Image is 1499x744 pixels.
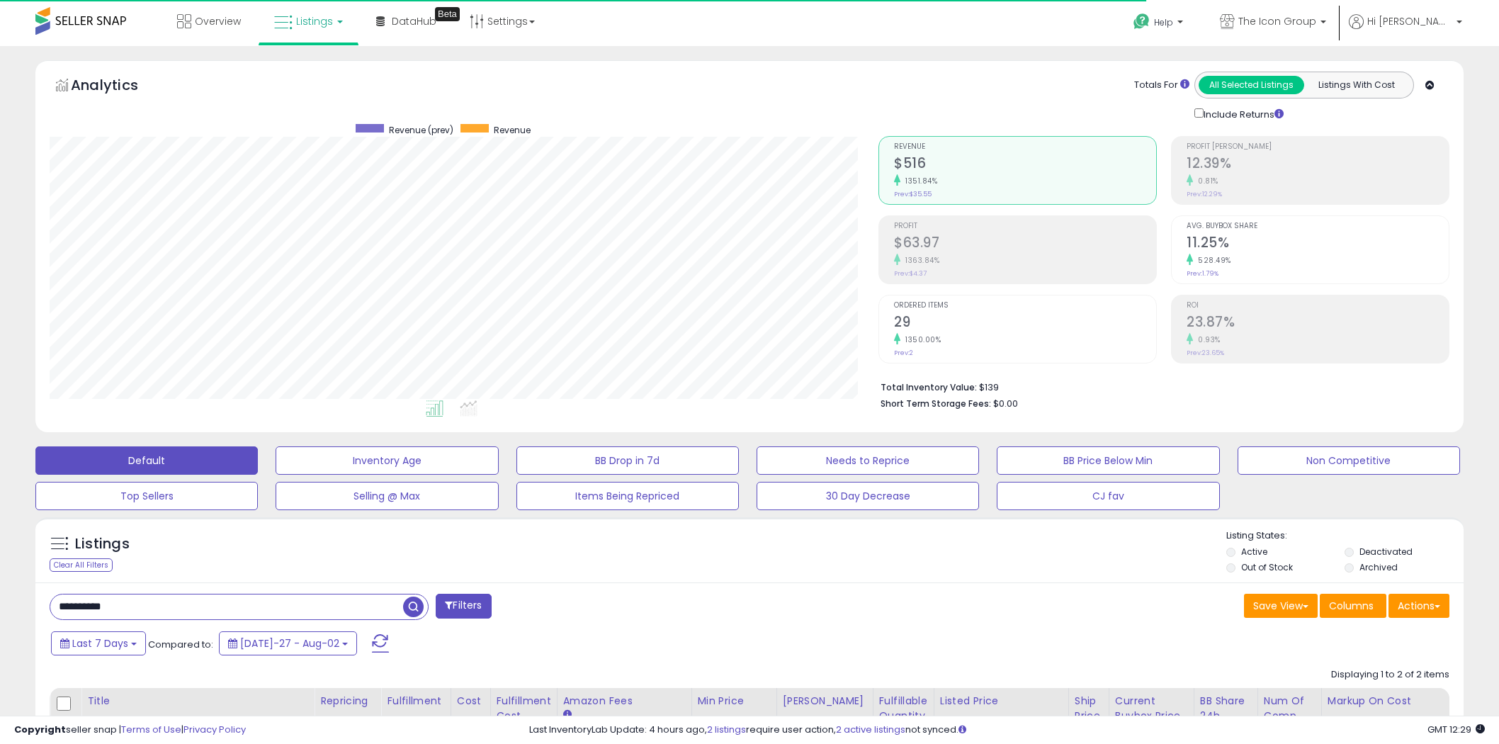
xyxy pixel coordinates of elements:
[296,14,333,28] span: Listings
[940,694,1063,709] div: Listed Price
[497,694,551,723] div: Fulfillment Cost
[148,638,213,651] span: Compared to:
[1187,222,1449,230] span: Avg. Buybox Share
[879,694,928,723] div: Fulfillable Quantity
[529,723,1485,737] div: Last InventoryLab Update: 4 hours ago, require user action, not synced.
[392,14,436,28] span: DataHub
[87,694,308,709] div: Title
[276,446,498,475] button: Inventory Age
[389,124,453,136] span: Revenue (prev)
[881,378,1439,395] li: $139
[707,723,746,736] a: 2 listings
[240,636,339,650] span: [DATE]-27 - Aug-02
[997,482,1219,510] button: CJ fav
[1193,334,1221,345] small: 0.93%
[14,723,66,736] strong: Copyright
[35,482,258,510] button: Top Sellers
[894,269,927,278] small: Prev: $4.37
[894,314,1156,333] h2: 29
[276,482,498,510] button: Selling @ Max
[14,723,246,737] div: seller snap | |
[1329,599,1374,613] span: Columns
[1264,694,1316,723] div: Num of Comp.
[1320,594,1386,618] button: Columns
[1328,694,1450,709] div: Markup on Cost
[894,235,1156,254] h2: $63.97
[1187,155,1449,174] h2: 12.39%
[783,694,867,709] div: [PERSON_NAME]
[35,446,258,475] button: Default
[183,723,246,736] a: Privacy Policy
[457,694,485,709] div: Cost
[195,14,241,28] span: Overview
[894,155,1156,174] h2: $516
[1187,349,1224,357] small: Prev: 23.65%
[881,398,991,410] b: Short Term Storage Fees:
[320,694,375,709] div: Repricing
[900,176,937,186] small: 1351.84%
[1241,546,1267,558] label: Active
[1075,694,1103,723] div: Ship Price
[51,631,146,655] button: Last 7 Days
[1187,314,1449,333] h2: 23.87%
[993,397,1018,410] span: $0.00
[436,594,491,619] button: Filters
[757,446,979,475] button: Needs to Reprice
[1187,235,1449,254] h2: 11.25%
[1238,14,1316,28] span: The Icon Group
[494,124,531,136] span: Revenue
[1199,76,1304,94] button: All Selected Listings
[1187,302,1449,310] span: ROI
[1122,2,1197,46] a: Help
[894,190,932,198] small: Prev: $35.55
[997,446,1219,475] button: BB Price Below Min
[50,558,113,572] div: Clear All Filters
[1367,14,1452,28] span: Hi [PERSON_NAME]
[387,694,444,709] div: Fulfillment
[1200,694,1252,723] div: BB Share 24h.
[516,482,739,510] button: Items Being Repriced
[1359,546,1413,558] label: Deactivated
[1187,190,1222,198] small: Prev: 12.29%
[894,349,913,357] small: Prev: 2
[1184,106,1301,122] div: Include Returns
[1238,446,1460,475] button: Non Competitive
[1133,13,1150,30] i: Get Help
[1427,723,1485,736] span: 2025-08-10 12:29 GMT
[1154,16,1173,28] span: Help
[1359,561,1398,573] label: Archived
[894,222,1156,230] span: Profit
[1193,176,1218,186] small: 0.81%
[836,723,905,736] a: 2 active listings
[881,381,977,393] b: Total Inventory Value:
[1241,561,1293,573] label: Out of Stock
[121,723,181,736] a: Terms of Use
[219,631,357,655] button: [DATE]-27 - Aug-02
[563,694,686,709] div: Amazon Fees
[71,75,166,98] h5: Analytics
[516,446,739,475] button: BB Drop in 7d
[75,534,130,554] h5: Listings
[1349,14,1462,46] a: Hi [PERSON_NAME]
[563,709,572,721] small: Amazon Fees.
[435,7,460,21] div: Tooltip anchor
[757,482,979,510] button: 30 Day Decrease
[1187,269,1218,278] small: Prev: 1.79%
[1388,594,1449,618] button: Actions
[1193,255,1231,266] small: 528.49%
[1187,143,1449,151] span: Profit [PERSON_NAME]
[1331,668,1449,682] div: Displaying 1 to 2 of 2 items
[1115,694,1188,723] div: Current Buybox Price
[1321,688,1456,744] th: The percentage added to the cost of goods (COGS) that forms the calculator for Min & Max prices.
[1134,79,1189,92] div: Totals For
[894,143,1156,151] span: Revenue
[894,302,1156,310] span: Ordered Items
[1226,529,1464,543] p: Listing States:
[900,255,939,266] small: 1363.84%
[698,694,771,709] div: Min Price
[900,334,941,345] small: 1350.00%
[72,636,128,650] span: Last 7 Days
[1303,76,1409,94] button: Listings With Cost
[1244,594,1318,618] button: Save View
